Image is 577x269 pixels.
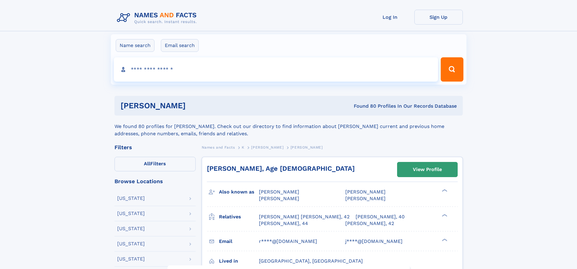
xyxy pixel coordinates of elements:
[251,145,284,150] span: [PERSON_NAME]
[251,143,284,151] a: [PERSON_NAME]
[219,256,259,266] h3: Lived in
[259,220,308,227] a: [PERSON_NAME], 44
[117,241,145,246] div: [US_STATE]
[117,196,145,201] div: [US_STATE]
[116,39,154,52] label: Name search
[356,214,405,220] a: [PERSON_NAME], 40
[345,220,394,227] a: [PERSON_NAME], 42
[117,257,145,261] div: [US_STATE]
[114,179,196,184] div: Browse Locations
[413,163,442,177] div: View Profile
[397,162,457,177] a: View Profile
[440,213,448,217] div: ❯
[259,214,350,220] a: [PERSON_NAME] [PERSON_NAME], 42
[414,10,463,25] a: Sign Up
[117,226,145,231] div: [US_STATE]
[207,165,355,172] a: [PERSON_NAME], Age [DEMOGRAPHIC_DATA]
[144,161,150,166] span: All
[259,258,363,264] span: [GEOGRAPHIC_DATA], [GEOGRAPHIC_DATA]
[440,238,448,242] div: ❯
[440,189,448,193] div: ❯
[242,143,244,151] a: K
[366,10,414,25] a: Log In
[114,116,463,137] div: We found 80 profiles for [PERSON_NAME]. Check out our directory to find information about [PERSON...
[117,211,145,216] div: [US_STATE]
[270,103,457,109] div: Found 80 Profiles In Our Records Database
[345,196,386,201] span: [PERSON_NAME]
[114,10,202,26] img: Logo Names and Facts
[219,236,259,247] h3: Email
[114,57,438,82] input: search input
[345,189,386,195] span: [PERSON_NAME]
[114,145,196,150] div: Filters
[202,143,235,151] a: Names and Facts
[121,102,270,109] h1: [PERSON_NAME]
[242,145,244,150] span: K
[219,187,259,197] h3: Also known as
[219,212,259,222] h3: Relatives
[290,145,323,150] span: [PERSON_NAME]
[114,157,196,171] label: Filters
[161,39,199,52] label: Email search
[259,189,299,195] span: [PERSON_NAME]
[441,57,463,82] button: Search Button
[259,196,299,201] span: [PERSON_NAME]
